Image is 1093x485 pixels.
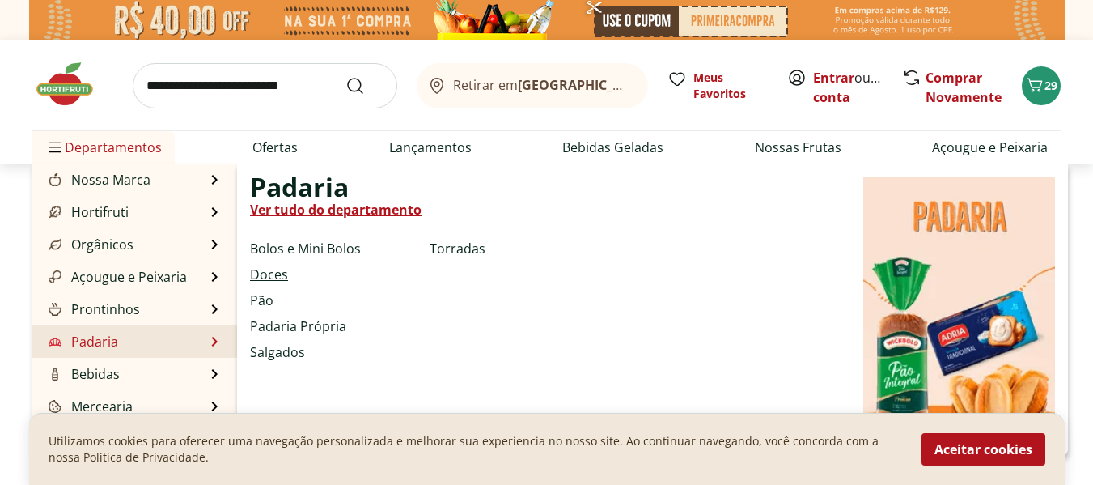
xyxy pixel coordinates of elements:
img: Mercearia [49,400,61,413]
a: Açougue e Peixaria [932,138,1048,157]
span: 29 [1044,78,1057,93]
span: Padaria [250,177,349,197]
a: MerceariaMercearia [45,397,133,416]
img: Prontinhos [49,303,61,316]
img: Açougue e Peixaria [49,270,61,283]
span: Meus Favoritos [693,70,768,102]
a: Torradas [430,239,485,258]
p: Utilizamos cookies para oferecer uma navegação personalizada e melhorar sua experiencia no nosso ... [49,433,902,466]
a: Nossa MarcaNossa Marca [45,170,150,189]
a: OrgânicosOrgânicos [45,235,133,254]
a: BebidasBebidas [45,364,120,384]
a: Meus Favoritos [667,70,768,102]
a: Açougue e PeixariaAçougue e Peixaria [45,267,187,287]
button: Submit Search [345,76,384,96]
a: Bolos e Mini Bolos [250,239,361,258]
a: ProntinhosProntinhos [45,300,140,319]
a: Ver tudo do departamento [250,200,422,219]
button: Retirar em[GEOGRAPHIC_DATA]/[GEOGRAPHIC_DATA] [417,63,648,108]
button: Aceitar cookies [921,433,1045,466]
a: PadariaPadaria [45,332,118,351]
b: [GEOGRAPHIC_DATA]/[GEOGRAPHIC_DATA] [518,76,790,94]
a: Comprar Novamente [926,69,1002,106]
a: Padaria Própria [250,317,346,336]
a: Pão [250,291,273,310]
a: Doces [250,265,288,284]
a: HortifrutiHortifruti [45,202,129,222]
button: Carrinho [1022,66,1061,105]
span: Retirar em [453,78,632,92]
img: Padaria [49,335,61,348]
a: Nossas Frutas [755,138,841,157]
img: Bebidas [49,368,61,381]
img: Hortifruti [32,60,113,108]
a: Salgados [250,342,305,362]
a: Entrar [813,69,854,87]
a: Lançamentos [389,138,472,157]
a: Bebidas Geladas [562,138,663,157]
a: Ofertas [252,138,298,157]
span: ou [813,68,885,107]
img: Padaria [863,177,1055,443]
img: Nossa Marca [49,173,61,186]
a: Criar conta [813,69,902,106]
span: Departamentos [45,128,162,167]
img: Hortifruti [49,206,61,219]
button: Menu [45,128,65,167]
input: search [133,63,397,108]
img: Orgânicos [49,238,61,251]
